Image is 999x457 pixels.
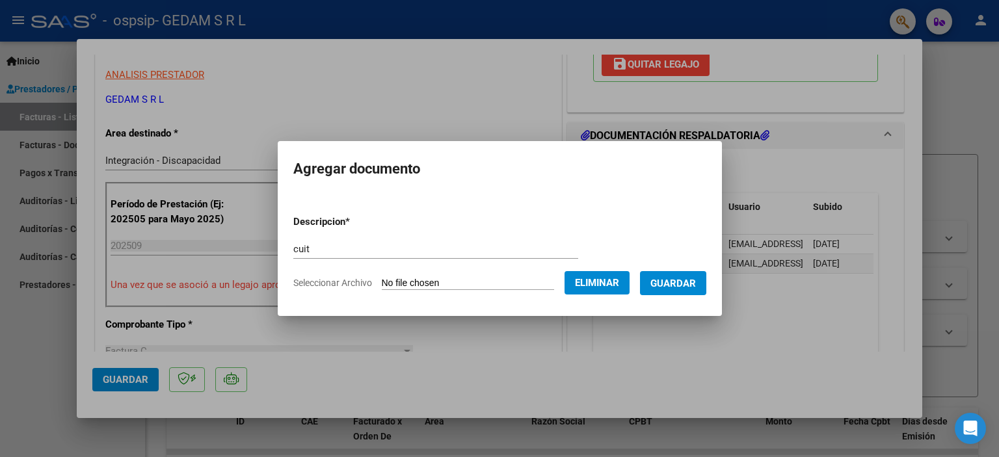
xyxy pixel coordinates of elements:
span: Seleccionar Archivo [293,278,372,288]
div: Open Intercom Messenger [955,413,986,444]
p: Descripcion [293,215,418,229]
button: Eliminar [565,271,630,294]
h2: Agregar documento [293,157,706,181]
span: Guardar [650,278,696,289]
button: Guardar [640,271,706,295]
span: Eliminar [575,277,619,289]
